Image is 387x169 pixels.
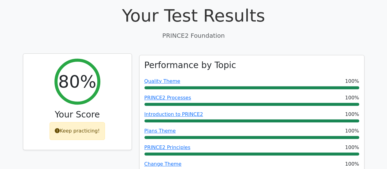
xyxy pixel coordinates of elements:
[50,122,105,140] div: Keep practicing!
[144,161,182,167] a: Change Theme
[144,111,203,117] a: Introduction to PRINCE2
[345,144,359,151] span: 100%
[345,160,359,168] span: 100%
[345,78,359,85] span: 100%
[144,128,176,134] a: Plans Theme
[144,60,236,71] h3: Performance by Topic
[345,127,359,135] span: 100%
[23,5,364,26] h1: Your Test Results
[345,111,359,118] span: 100%
[144,78,180,84] a: Quality Theme
[28,109,127,120] h3: Your Score
[58,71,96,92] h2: 80%
[23,31,364,40] p: PRINCE2 Foundation
[345,94,359,102] span: 100%
[144,95,191,101] a: PRINCE2 Processes
[144,144,191,150] a: PRINCE2 Principles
